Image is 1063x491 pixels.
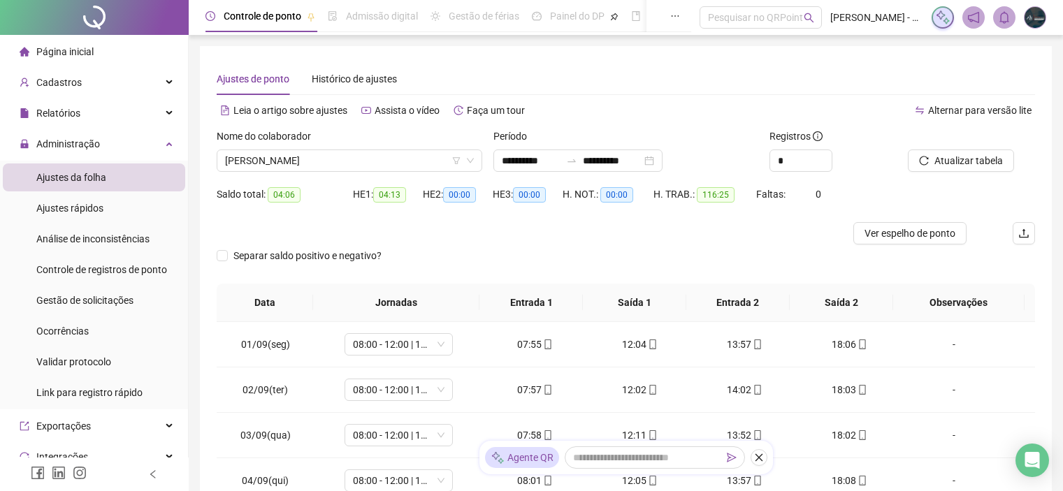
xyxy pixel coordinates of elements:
[36,203,103,214] span: Ajustes rápidos
[813,131,823,141] span: info-circle
[1018,228,1029,239] span: upload
[36,356,111,367] span: Validar protocolo
[769,129,823,144] span: Registros
[790,284,893,322] th: Saída 2
[697,187,735,203] span: 116:25
[449,10,519,22] span: Gestão de férias
[686,284,790,322] th: Entrada 2
[493,129,536,144] label: Período
[328,11,338,21] span: file-done
[452,156,461,165] span: filter
[856,385,867,395] span: mobile
[1015,444,1049,477] div: Open Intercom Messenger
[353,334,444,355] span: 08:00 - 12:00 | 14:00 - 18:00
[566,155,577,166] span: swap-right
[228,248,387,263] span: Separar saldo positivo e negativo?
[600,187,633,203] span: 00:00
[913,337,995,352] div: -
[904,295,1013,310] span: Observações
[809,427,891,443] div: 18:02
[646,430,658,440] span: mobile
[856,430,867,440] span: mobile
[599,473,681,488] div: 12:05
[913,382,995,397] div: -
[646,476,658,485] span: mobile
[542,430,553,440] span: mobile
[353,425,444,446] span: 08:00 - 12:00 | 14:00 - 18:00
[346,10,418,22] span: Admissão digital
[52,466,66,480] span: linkedin
[353,379,444,400] span: 08:00 - 12:00 | 14:00 - 18:00
[20,78,29,87] span: user-add
[893,284,1025,322] th: Observações
[865,226,955,241] span: Ver espelho de ponto
[31,466,45,480] span: facebook
[542,339,553,349] span: mobile
[751,385,762,395] span: mobile
[542,385,553,395] span: mobile
[494,473,577,488] div: 08:01
[751,430,762,440] span: mobile
[454,105,463,115] span: history
[36,46,94,57] span: Página inicial
[217,129,320,144] label: Nome do colaborador
[20,139,29,149] span: lock
[36,108,80,119] span: Relatórios
[816,189,821,200] span: 0
[494,382,577,397] div: 07:57
[704,473,786,488] div: 13:57
[36,451,88,462] span: Integrações
[809,337,891,352] div: 18:06
[610,13,619,21] span: pushpin
[36,325,89,337] span: Ocorrências
[20,47,29,57] span: home
[934,153,1003,168] span: Atualizar tabela
[542,476,553,485] span: mobile
[809,382,891,397] div: 18:03
[646,339,658,349] span: mobile
[919,156,929,166] span: reload
[20,421,29,431] span: export
[485,447,559,468] div: Agente QR
[36,138,100,149] span: Administração
[361,105,371,115] span: youtube
[566,155,577,166] span: to
[563,186,653,203] div: H. NOT.:
[375,105,440,116] span: Assista o vídeo
[73,466,87,480] span: instagram
[804,13,814,23] span: search
[491,450,505,465] img: sparkle-icon.fc2bf0ac1784a2077858766a79e2daf3.svg
[915,105,925,115] span: swap
[599,337,681,352] div: 12:04
[908,149,1014,172] button: Atualizar tabela
[704,382,786,397] div: 14:02
[513,187,546,203] span: 00:00
[312,73,397,85] span: Histórico de ajustes
[653,186,755,203] div: H. TRAB.:
[243,384,288,395] span: 02/09(ter)
[494,337,577,352] div: 07:55
[242,475,289,486] span: 04/09(qui)
[935,10,950,25] img: sparkle-icon.fc2bf0ac1784a2077858766a79e2daf3.svg
[443,187,476,203] span: 00:00
[36,264,167,275] span: Controle de registros de ponto
[631,11,641,21] span: book
[754,453,764,462] span: close
[646,385,658,395] span: mobile
[217,284,313,322] th: Data
[1025,7,1046,28] img: 8787
[856,339,867,349] span: mobile
[240,430,291,441] span: 03/09(qua)
[268,187,301,203] span: 04:06
[225,150,474,171] span: GLORIA LEIANE ROCHA DE OLIVEIRA
[856,476,867,485] span: mobile
[751,339,762,349] span: mobile
[36,77,82,88] span: Cadastros
[353,186,423,203] div: HE 1:
[36,420,91,432] span: Exportações
[493,186,563,203] div: HE 3:
[704,427,786,443] div: 13:52
[241,339,290,350] span: 01/09(seg)
[36,387,143,398] span: Link para registro rápido
[532,11,542,21] span: dashboard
